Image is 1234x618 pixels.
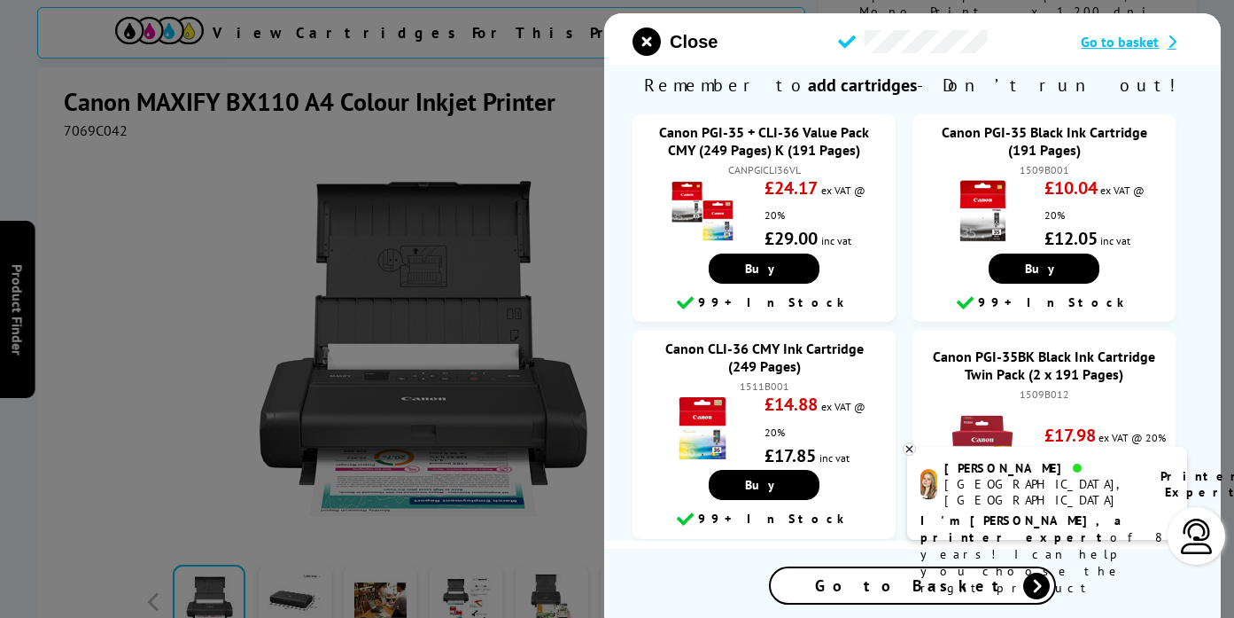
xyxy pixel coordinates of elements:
[819,451,849,465] span: inc vat
[641,509,887,530] div: 99+ In Stock
[764,400,865,438] span: ex VAT @ 20%
[604,65,1222,106] span: Remember to - Don’t run out!
[815,575,1010,596] span: Go to Basket
[1044,227,1097,250] strong: £12.05
[1100,234,1130,247] span: inc vat
[944,476,1138,508] div: [GEOGRAPHIC_DATA], [GEOGRAPHIC_DATA]
[1081,33,1193,51] a: Go to basket
[944,460,1138,476] div: [PERSON_NAME]
[664,340,863,375] a: Canon CLI-36 CMY Ink Cartridge (249 Pages)
[764,444,815,467] strong: £17.85
[951,415,1013,477] img: Canon PGI-35BK Black Ink Cartridge Twin Pack (2 x 191 Pages)
[930,387,1158,401] div: 1509B012
[650,379,878,393] div: 1511B001
[764,176,817,199] strong: £24.17
[745,261,783,277] span: Buy
[1044,176,1097,199] strong: £10.04
[764,227,817,250] strong: £29.00
[920,512,1174,597] p: of 8 years! I can help you choose the right product
[930,163,1158,176] div: 1509B001
[671,180,733,242] img: Canon PGI-35 + CLI-36 Value Pack CMY (249 Pages) K (191 Pages)
[745,477,783,493] span: Buy
[808,74,917,97] b: add cartridges
[820,234,850,247] span: inc vat
[641,293,887,314] div: 99+ In Stock
[650,163,878,176] div: CANPGICLI36VL
[769,567,1056,605] a: Go to Basket
[1179,519,1215,554] img: user-headset-light.svg
[1098,431,1166,444] span: ex VAT @ 20%
[951,180,1013,242] img: Canon PGI-35 Black Ink Cartridge (191 Pages)
[764,393,817,416] strong: £14.88
[1025,261,1063,277] span: Buy
[941,123,1146,159] a: Canon PGI-35 Black Ink Cartridge (191 Pages)
[659,123,869,159] a: Canon PGI-35 + CLI-36 Value Pack CMY (249 Pages) K (191 Pages)
[921,293,1167,314] div: 99+ In Stock
[920,469,937,500] img: amy-livechat.png
[671,397,733,459] img: Canon CLI-36 CMY Ink Cartridge (249 Pages)
[670,32,718,52] span: Close
[933,348,1155,383] a: Canon PGI-35BK Black Ink Cartridge Twin Pack (2 x 191 Pages)
[1081,33,1159,51] span: Go to basket
[920,512,1127,545] b: I'm [PERSON_NAME], a printer expert
[1044,424,1095,447] strong: £17.98
[633,27,718,56] button: close modal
